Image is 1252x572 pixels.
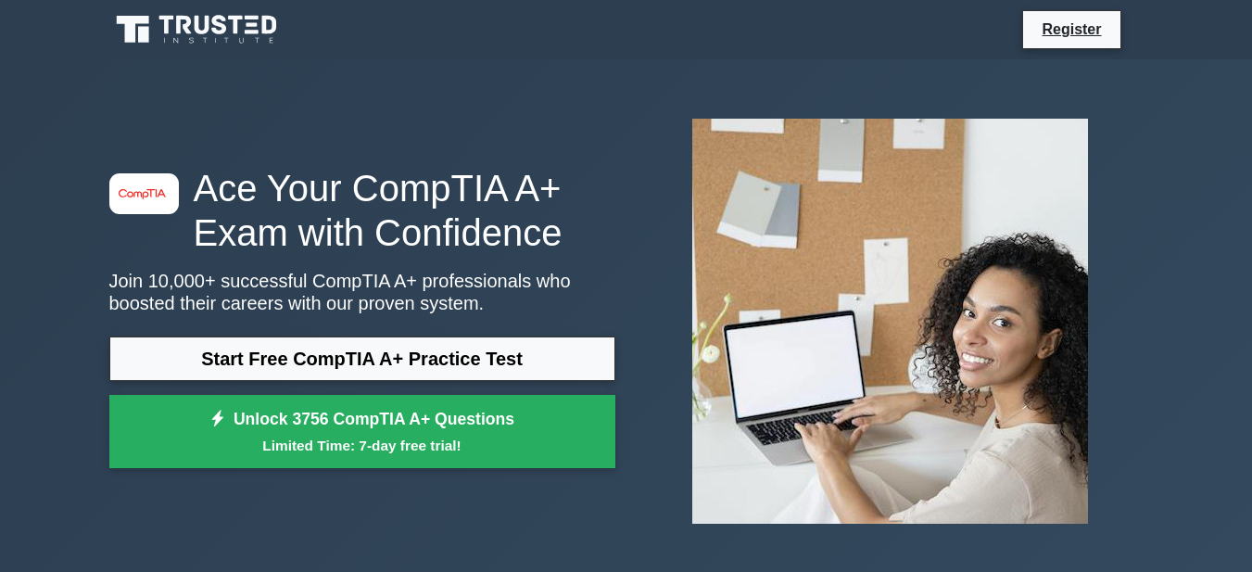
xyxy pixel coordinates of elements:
[109,270,615,314] p: Join 10,000+ successful CompTIA A+ professionals who boosted their careers with our proven system.
[109,395,615,469] a: Unlock 3756 CompTIA A+ QuestionsLimited Time: 7-day free trial!
[133,435,592,456] small: Limited Time: 7-day free trial!
[109,166,615,255] h1: Ace Your CompTIA A+ Exam with Confidence
[1031,18,1112,41] a: Register
[109,337,615,381] a: Start Free CompTIA A+ Practice Test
